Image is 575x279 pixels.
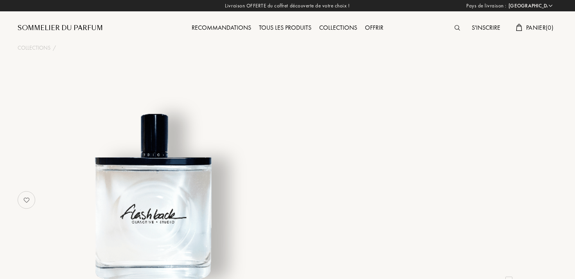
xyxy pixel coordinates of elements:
div: Tous les produits [255,23,315,33]
img: search_icn.svg [455,25,460,31]
a: S'inscrire [468,23,504,32]
div: Collections [315,23,361,33]
a: Collections [18,44,50,52]
div: S'inscrire [468,23,504,33]
a: Recommandations [188,23,255,32]
div: / [53,44,56,52]
span: Pays de livraison : [466,2,507,10]
img: cart.svg [516,24,522,31]
a: Sommelier du Parfum [18,23,103,33]
a: Offrir [361,23,387,32]
span: Panier ( 0 ) [526,23,553,32]
div: Offrir [361,23,387,33]
img: no_like_p.png [19,192,34,208]
div: Recommandations [188,23,255,33]
a: Tous les produits [255,23,315,32]
a: Collections [315,23,361,32]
